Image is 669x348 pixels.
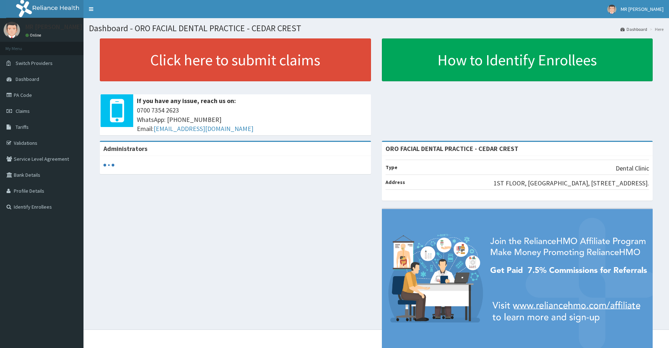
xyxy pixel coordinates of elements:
[89,24,664,33] h1: Dashboard - ORO FACIAL DENTAL PRACTICE - CEDAR CREST
[103,160,114,171] svg: audio-loading
[607,5,616,14] img: User Image
[616,164,649,173] p: Dental Clinic
[137,106,367,134] span: 0700 7354 2623 WhatsApp: [PHONE_NUMBER] Email:
[648,26,664,32] li: Here
[25,24,82,30] p: MR [PERSON_NAME]
[386,144,518,153] strong: ORO FACIAL DENTAL PRACTICE - CEDAR CREST
[16,60,53,66] span: Switch Providers
[103,144,147,153] b: Administrators
[100,38,371,81] a: Click here to submit claims
[16,124,29,130] span: Tariffs
[154,124,253,133] a: [EMAIL_ADDRESS][DOMAIN_NAME]
[621,6,664,12] span: MR [PERSON_NAME]
[16,76,39,82] span: Dashboard
[620,26,647,32] a: Dashboard
[16,108,30,114] span: Claims
[382,38,653,81] a: How to Identify Enrollees
[386,179,405,185] b: Address
[25,33,43,38] a: Online
[386,164,397,171] b: Type
[137,97,236,105] b: If you have any issue, reach us on:
[4,22,20,38] img: User Image
[494,179,649,188] p: 1ST FLOOR, [GEOGRAPHIC_DATA], [STREET_ADDRESS].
